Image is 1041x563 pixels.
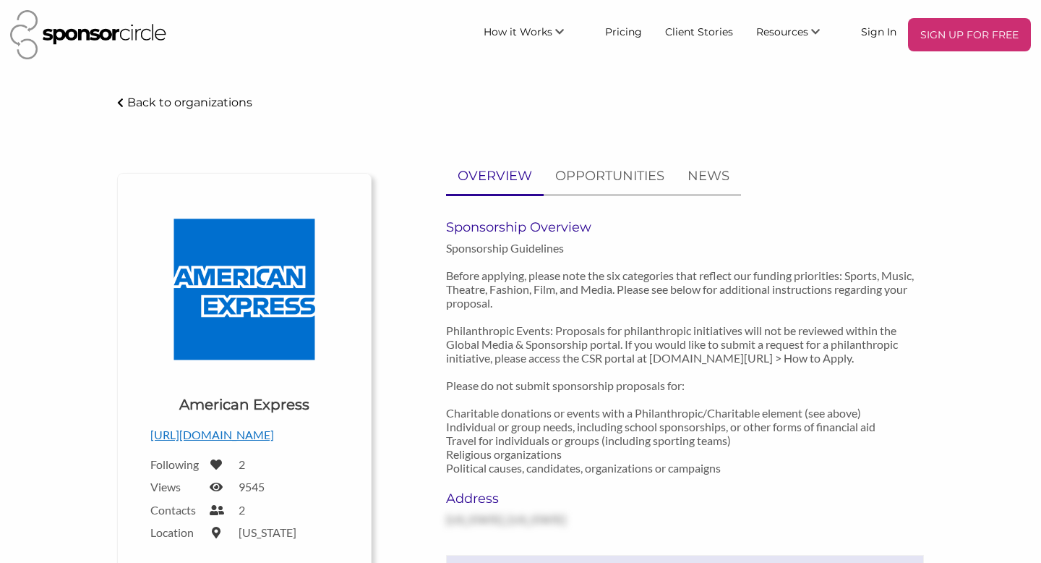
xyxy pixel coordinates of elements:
label: Following [150,457,201,471]
li: How it Works [472,18,594,51]
h6: Address [446,491,591,507]
p: SIGN UP FOR FREE [914,24,1025,46]
a: Client Stories [654,18,745,44]
p: OVERVIEW [458,166,532,187]
p: [URL][DOMAIN_NAME] [150,426,338,444]
p: NEWS [687,166,729,187]
label: Contacts [150,503,201,517]
label: 2 [239,457,245,471]
p: Back to organizations [127,96,252,109]
label: 9545 [239,480,265,494]
label: [US_STATE] [239,525,296,539]
p: Sponsorship Guidelines Before applying, please note the six categories that reflect our funding p... [446,241,923,475]
h6: Sponsorship Overview [446,219,923,235]
p: OPPORTUNITIES [555,166,664,187]
label: Location [150,525,201,539]
a: Sign In [849,18,908,44]
h1: American Express [179,394,309,415]
li: Resources [745,18,849,51]
span: Resources [756,25,808,38]
label: Views [150,480,201,494]
span: How it Works [484,25,552,38]
img: American Express Logo [150,195,338,384]
label: 2 [239,503,245,517]
a: Pricing [594,18,654,44]
img: Sponsor Circle Logo [10,10,166,59]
